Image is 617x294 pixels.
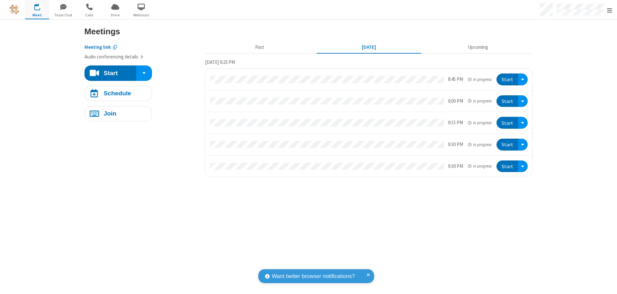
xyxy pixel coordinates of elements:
span: Webinars [129,12,153,18]
h4: Schedule [103,90,131,96]
button: Start [496,160,518,172]
img: QA Selenium DO NOT DELETE OR CHANGE [10,5,19,14]
div: 5 [39,4,43,8]
button: Audio conferencing details [85,53,143,61]
button: Start [85,65,137,81]
h4: Start [103,70,118,76]
span: Calls [77,12,101,18]
div: 9:00 PM [448,98,463,105]
span: Drive [103,12,127,18]
div: 9:30 PM [448,141,463,148]
div: 9:15 PM [448,119,463,126]
section: Today's Meetings [205,58,533,177]
div: Open menu [518,160,528,172]
section: Account details [85,39,200,61]
span: [DATE] 9:23 PM [205,59,235,65]
button: Start [496,95,518,107]
div: Open menu [518,117,528,129]
em: in progress [468,163,491,169]
button: Past [207,41,312,54]
em: in progress [468,120,491,126]
em: in progress [468,98,491,104]
button: Join [85,106,152,121]
span: Copy my meeting room link [85,44,111,50]
span: Team Chat [51,12,75,18]
button: Upcoming [426,41,530,54]
div: Open menu [518,95,528,107]
button: Start [496,117,518,129]
button: Copy my meeting room link [85,44,117,51]
div: Open menu [518,139,528,151]
div: Start conference options [136,65,152,81]
button: Start [496,139,518,151]
span: Meet [25,12,49,18]
h3: Meetings [85,27,533,36]
button: Schedule [85,86,152,101]
h4: Join [103,110,116,117]
span: Want better browser notifications? [272,272,355,281]
em: in progress [468,76,491,82]
button: [DATE] [317,41,421,54]
em: in progress [468,142,491,148]
button: Start [496,73,518,85]
div: 8:45 PM [448,76,463,83]
div: Open menu [518,73,528,85]
div: 9:30 PM [448,163,463,170]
